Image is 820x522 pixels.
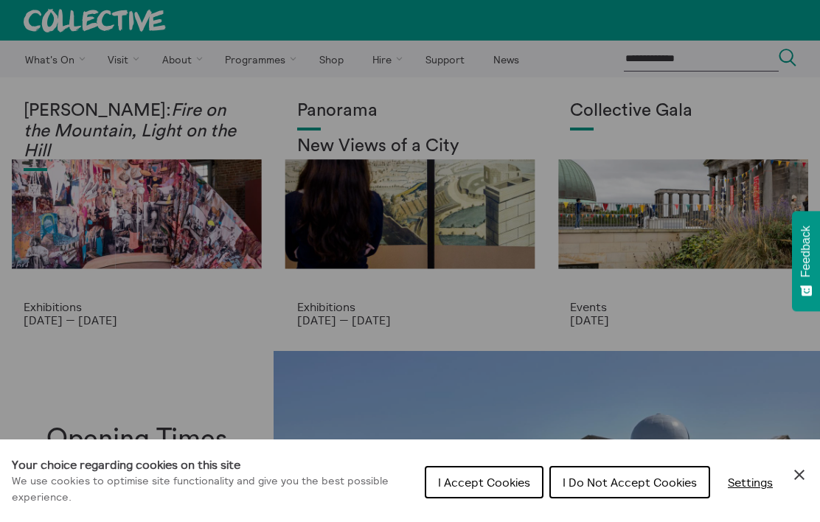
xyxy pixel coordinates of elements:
span: Feedback [799,226,813,277]
button: Settings [716,467,785,497]
button: Close Cookie Control [791,466,808,484]
button: I Do Not Accept Cookies [549,466,710,498]
span: I Do Not Accept Cookies [563,475,697,490]
p: We use cookies to optimise site functionality and give you the best possible experience. [12,473,413,505]
h1: Your choice regarding cookies on this site [12,456,413,473]
span: I Accept Cookies [438,475,530,490]
button: I Accept Cookies [425,466,543,498]
button: Feedback - Show survey [792,211,820,311]
span: Settings [728,475,773,490]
